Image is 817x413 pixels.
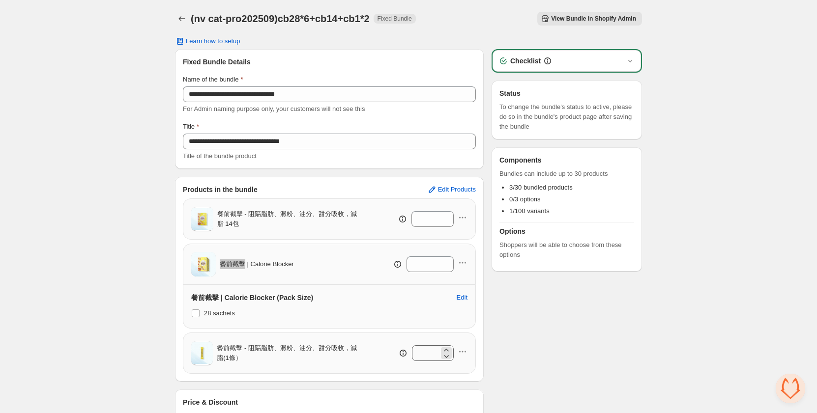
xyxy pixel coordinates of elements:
span: 餐前截擊 - 阻隔脂肪、澱粉、油分、甜分吸收，減脂 14包 [217,209,362,229]
button: Back [175,12,189,26]
span: For Admin naming purpose only, your customers will not see this [183,105,365,112]
img: 餐前截擊 | Calorie Blocker [191,252,216,276]
span: 3/30 bundled products [509,184,573,191]
button: Learn how to setup [169,34,246,48]
span: Fixed Bundle [378,15,412,23]
span: Learn how to setup [186,37,240,45]
h3: Options [499,226,634,236]
label: Title [183,122,199,132]
button: Edit [451,290,473,305]
span: Title of the bundle product [183,152,257,160]
h1: (nv cat-pro202509)cb28*6+cb14+cb1*2 [191,13,370,25]
h3: Status [499,88,634,98]
div: 开放式聊天 [776,374,805,403]
img: 餐前截擊 - 阻隔脂肪、澱粉、油分、甜分吸收，減脂(1條） [191,342,213,364]
h3: Checklist [510,56,541,66]
h3: Price & Discount [183,397,238,407]
h3: 餐前截擊 | Calorie Blocker (Pack Size) [191,293,313,303]
h3: Components [499,155,542,165]
span: To change the bundle's status to active, please do so in the bundle's product page after saving t... [499,102,634,132]
span: Edit Products [438,186,476,193]
span: 0/3 options [509,195,541,203]
span: 1/100 variants [509,207,550,215]
span: View Bundle in Shopify Admin [551,15,636,23]
button: View Bundle in Shopify Admin [537,12,642,26]
h3: Products in the bundle [183,185,258,194]
h3: Fixed Bundle Details [183,57,476,67]
span: Edit [457,294,467,302]
span: Shoppers will be able to choose from these options [499,240,634,260]
span: 餐前截擊 - 阻隔脂肪、澱粉、油分、甜分吸收，減脂(1條） [217,343,363,363]
img: 餐前截擊 - 阻隔脂肪、澱粉、油分、甜分吸收，減脂 14包 [191,208,213,230]
span: Bundles can include up to 30 products [499,169,634,179]
span: 28 sachets [204,309,235,317]
label: Name of the bundle [183,75,243,84]
span: 餐前截擊 | Calorie Blocker [220,259,294,269]
button: Edit Products [421,182,482,197]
